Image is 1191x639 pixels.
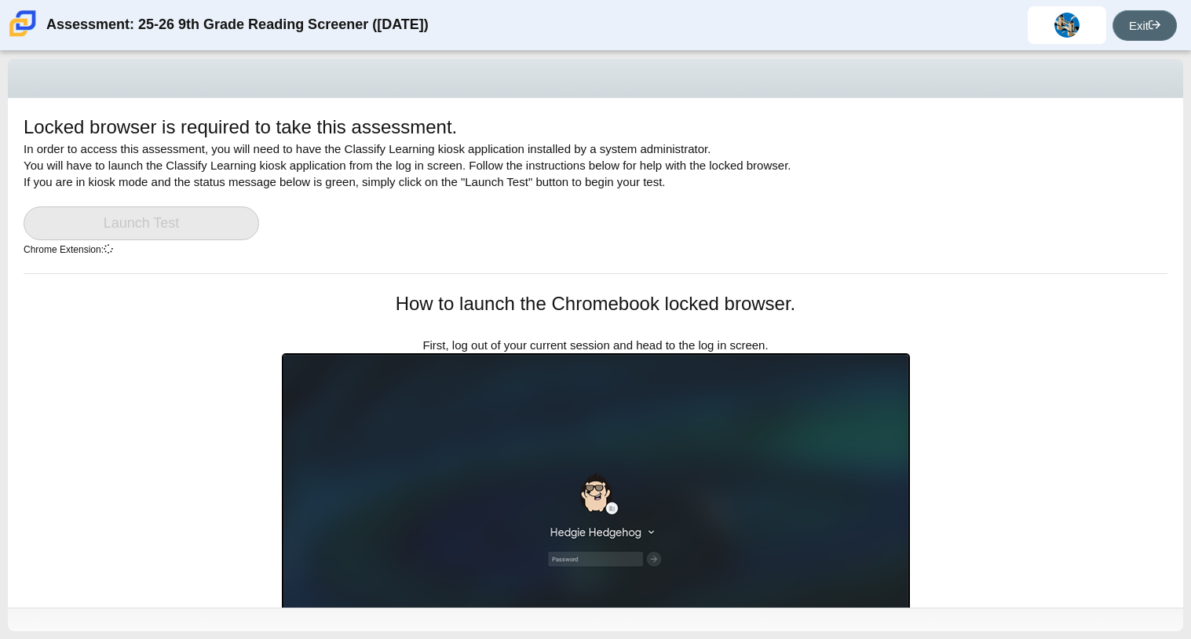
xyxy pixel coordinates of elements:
[6,29,39,42] a: Carmen School of Science & Technology
[6,7,39,40] img: Carmen School of Science & Technology
[24,114,457,141] h1: Locked browser is required to take this assessment.
[24,244,113,255] small: Chrome Extension:
[1112,10,1177,41] a: Exit
[24,114,1167,273] div: In order to access this assessment, you will need to have the Classify Learning kiosk application...
[282,290,910,317] h1: How to launch the Chromebook locked browser.
[1054,13,1080,38] img: yuepheng.yang.7SdNpJ
[46,6,429,44] div: Assessment: 25-26 9th Grade Reading Screener ([DATE])
[24,206,259,240] a: Launch Test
